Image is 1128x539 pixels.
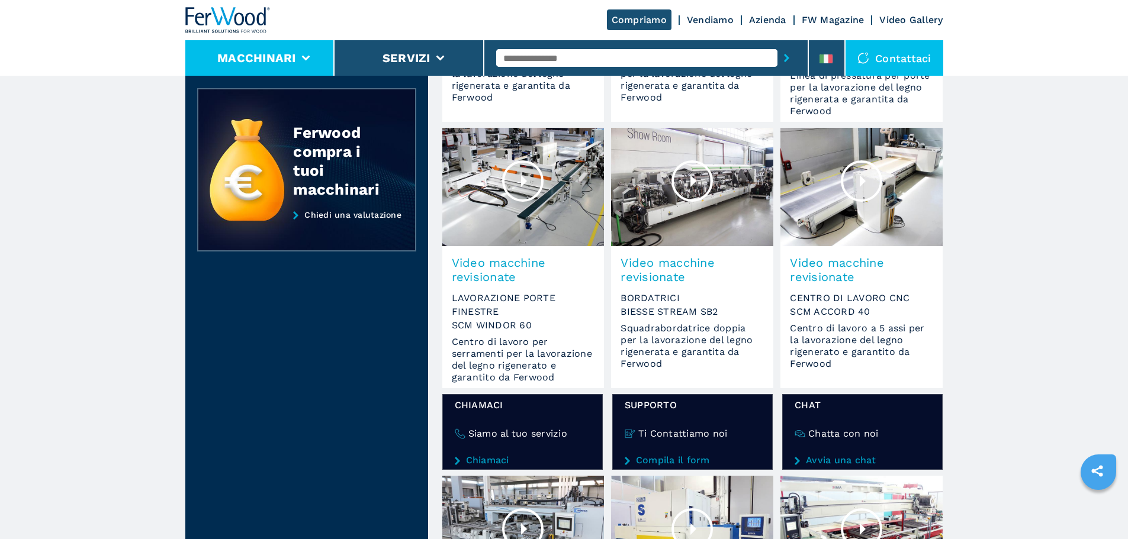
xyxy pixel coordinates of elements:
[442,128,605,246] img: Video macchine revisionate
[790,322,933,370] span: Centro di lavoro a 5 assi per la lavorazione del legno rigenerato e garantito da Ferwood
[808,427,879,440] h4: Chatta con noi
[621,256,764,284] span: Video macchine revisionate
[452,291,595,318] span: LAVORAZIONE PORTE FINESTRE
[455,398,590,412] span: Chiamaci
[217,51,296,65] button: Macchinari
[802,14,865,25] a: FW Magazine
[795,398,930,412] span: chat
[611,128,773,246] img: Video macchine revisionate
[607,9,671,30] a: Compriamo
[452,318,595,332] span: SCM WINDOR 60
[455,428,465,439] img: Siamo al tuo servizio
[777,44,796,72] button: submit-button
[780,128,943,246] img: Video macchine revisionate
[455,455,590,466] a: Chiamaci
[621,322,764,370] span: Squadrabordatrice doppia per la lavorazione del legno rigenerata e garantita da Ferwood
[795,455,930,466] a: Avvia una chat
[621,305,764,318] span: BIESSE STREAM SB2
[452,336,595,383] span: Centro di lavoro per serramenti per la lavorazione del legno rigenerato e garantito da Ferwood
[1082,456,1112,486] a: sharethis
[790,291,933,305] span: CENTRO DI LAVORO CNC
[687,14,734,25] a: Vendiamo
[468,427,567,440] h4: Siamo al tuo servizio
[625,398,760,412] span: Supporto
[185,7,271,33] img: Ferwood
[293,123,391,199] div: Ferwood compra i tuoi macchinari
[857,52,869,64] img: Contattaci
[846,40,943,76] div: Contattaci
[790,70,933,117] span: Linea di pressatura per porte per la lavorazione del legno rigenerata e garantita da Ferwood
[625,455,760,466] a: Compila il form
[638,427,728,440] h4: Ti Contattiamo noi
[452,256,595,284] span: Video macchine revisionate
[749,14,786,25] a: Azienda
[452,56,595,104] span: Centro di lavoro verticale per la lavorazione del legno rigenerata e garantita da Ferwood
[795,428,805,439] img: Chatta con noi
[625,428,635,439] img: Ti Contattiamo noi
[790,256,933,284] span: Video macchine revisionate
[790,305,933,318] span: SCM ACCORD 40
[383,51,430,65] button: Servizi
[879,14,943,25] a: Video Gallery
[197,199,416,252] a: Chiedi una valutazione
[1078,486,1119,530] iframe: Chat
[621,291,764,305] span: BORDATRICI
[621,56,764,104] span: Centro di lavoro a bordare per la lavorazione del legno rigenerata e garantita da Ferwood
